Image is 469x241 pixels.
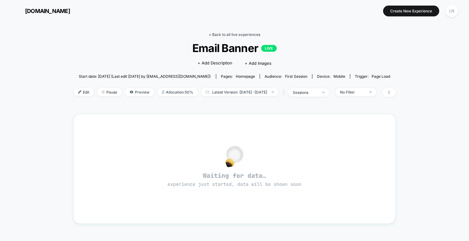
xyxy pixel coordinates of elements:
[221,74,255,79] div: Pages:
[206,90,209,94] img: calendar
[265,74,307,79] div: Audience:
[446,5,458,17] div: LN
[9,6,72,16] button: [DOMAIN_NAME]
[245,61,271,66] span: + Add Images
[226,146,243,167] img: no_data
[355,74,390,79] div: Trigger:
[236,74,255,79] span: homepage
[340,90,365,94] div: No Filter
[102,90,105,94] img: end
[261,45,277,52] p: LIVE
[79,74,211,79] span: Start date: [DATE] (Last edit [DATE] by [EMAIL_ADDRESS][DOMAIN_NAME])
[312,74,350,79] span: Device:
[90,42,379,55] span: Email Banner
[125,88,154,96] span: Preview
[282,88,288,97] span: |
[333,74,345,79] span: mobile
[85,172,384,188] span: Waiting for data…
[293,90,318,95] div: sessions
[201,88,279,96] span: Latest Version: [DATE] - [DATE]
[369,91,372,93] img: end
[272,91,274,93] img: end
[383,6,439,16] button: Create New Experience
[322,92,324,93] img: end
[97,88,122,96] span: Pause
[167,181,301,187] span: experience just started, data will be shown soon
[198,60,232,66] span: + Add Description
[157,88,198,96] span: Allocation: 50%
[209,32,260,37] a: < Back to all live experiences
[78,90,81,94] img: edit
[162,90,164,94] img: rebalance
[11,6,20,15] img: Visually logo
[74,88,94,96] span: Edit
[372,74,390,79] span: Page Load
[25,8,70,14] span: [DOMAIN_NAME]
[285,74,307,79] span: First Session
[444,5,460,17] button: LN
